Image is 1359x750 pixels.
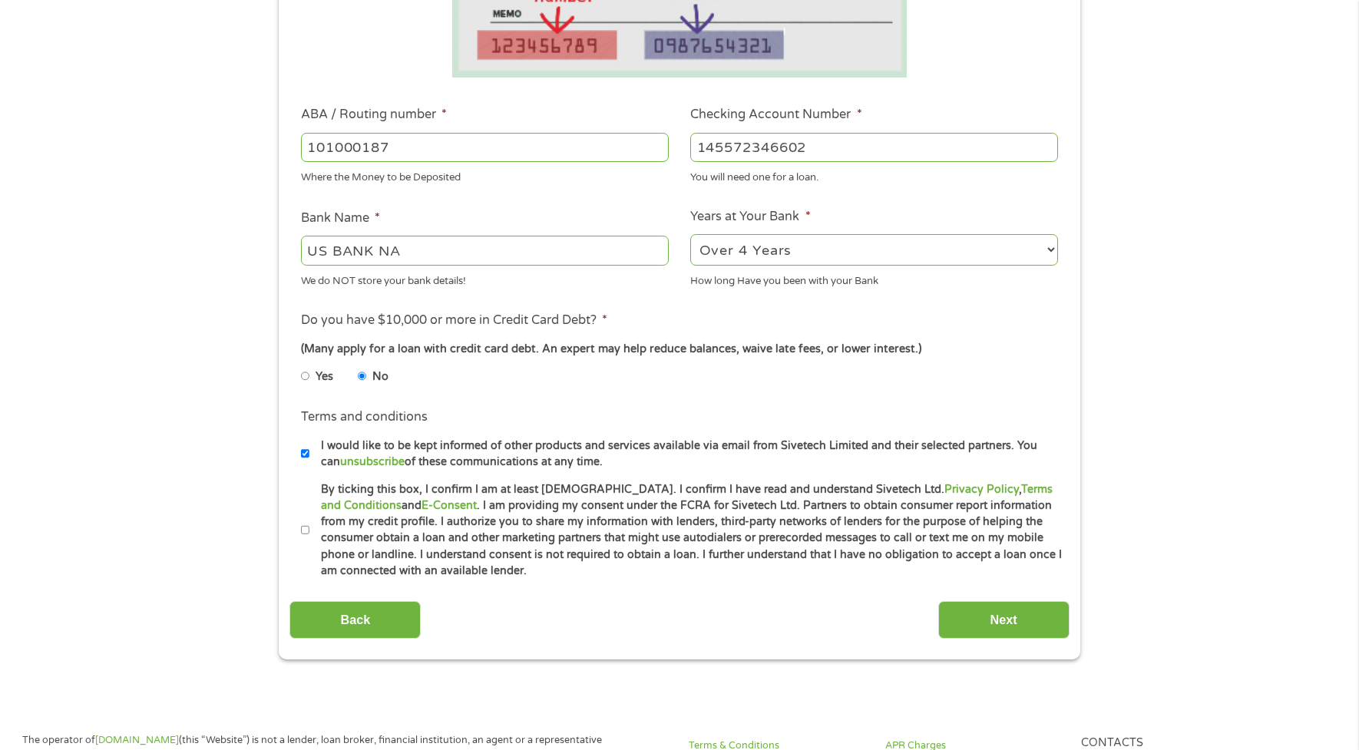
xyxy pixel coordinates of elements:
label: Years at Your Bank [690,209,810,225]
input: Back [289,601,421,639]
a: Privacy Policy [944,483,1019,496]
label: Checking Account Number [690,107,861,123]
input: Next [938,601,1070,639]
label: Do you have $10,000 or more in Credit Card Debt? [301,312,607,329]
div: You will need one for a loan. [690,165,1058,186]
a: E-Consent [422,499,477,512]
input: 345634636 [690,133,1058,162]
a: Terms and Conditions [321,483,1053,512]
a: unsubscribe [340,455,405,468]
div: (Many apply for a loan with credit card debt. An expert may help reduce balances, waive late fees... [301,341,1058,358]
label: ABA / Routing number [301,107,447,123]
input: 263177916 [301,133,669,162]
label: Terms and conditions [301,409,428,425]
label: By ticking this box, I confirm I am at least [DEMOGRAPHIC_DATA]. I confirm I have read and unders... [309,481,1063,580]
label: I would like to be kept informed of other products and services available via email from Sivetech... [309,438,1063,471]
label: Bank Name [301,210,380,226]
a: [DOMAIN_NAME] [95,734,179,746]
div: How long Have you been with your Bank [690,268,1058,289]
div: We do NOT store your bank details! [301,268,669,289]
label: No [372,368,389,385]
div: Where the Money to be Deposited [301,165,669,186]
label: Yes [316,368,333,385]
